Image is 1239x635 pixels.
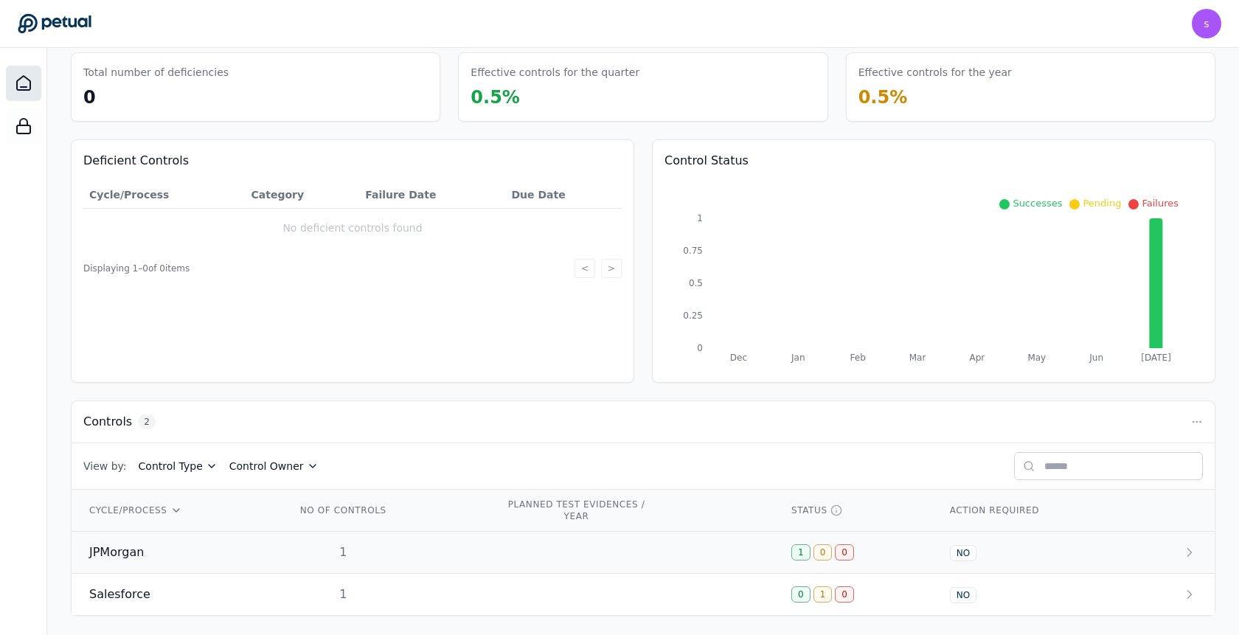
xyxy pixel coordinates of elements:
tspan: Apr [970,353,985,363]
button: > [601,259,622,278]
span: Failures [1142,198,1179,209]
h3: Effective controls for the year [858,65,1012,80]
span: Successes [1013,198,1062,209]
div: 1 [813,586,833,603]
div: PLANNED TEST EVIDENCES / YEAR [505,499,647,522]
button: Control Type [139,459,218,473]
td: No deficient controls found [83,209,622,248]
tspan: 0.75 [683,246,703,256]
th: Due Date [505,181,622,209]
div: NO [950,587,976,603]
h3: Total number of deficiencies [83,65,229,80]
span: 2 [138,414,156,429]
span: View by: [83,459,127,473]
div: STATUS [791,504,914,516]
button: Control Owner [229,459,319,473]
div: 1 [296,586,390,603]
h3: Controls [83,413,132,431]
th: Cycle/Process [83,181,246,209]
span: Salesforce [89,586,150,603]
span: 0 [83,87,96,108]
tspan: 0.25 [683,310,703,321]
a: Dashboard [6,66,41,101]
div: CYCLE/PROCESS [89,504,260,516]
h3: Deficient Controls [83,152,622,170]
th: Failure Date [359,181,505,209]
div: 0 [835,586,854,603]
th: Category [246,181,360,209]
tspan: Mar [909,353,926,363]
tspan: Feb [850,353,866,363]
tspan: 0.5 [689,278,703,288]
button: < [575,259,595,278]
span: Pending [1083,198,1121,209]
tspan: 0 [697,343,703,353]
h3: Control Status [664,152,1203,170]
a: Go to Dashboard [18,13,91,34]
tspan: [DATE] [1141,353,1171,363]
span: s [1204,16,1209,31]
h3: Effective controls for the quarter [471,65,639,80]
span: 0.5 % [858,87,908,108]
div: 0 [813,544,833,561]
div: NO OF CONTROLS [296,504,390,516]
div: NO [950,545,976,561]
span: 0.5 % [471,87,520,108]
a: SOC [6,108,41,144]
tspan: Jan [791,353,805,363]
span: Displaying 1– 0 of 0 items [83,263,190,274]
tspan: Dec [730,353,747,363]
tspan: May [1027,353,1046,363]
div: 1 [791,544,811,561]
th: ACTION REQUIRED [932,490,1134,532]
tspan: 1 [697,213,703,223]
div: 0 [835,544,854,561]
div: 0 [791,586,811,603]
tspan: Jun [1089,353,1103,363]
span: JPMorgan [89,544,144,561]
div: 1 [296,544,390,561]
